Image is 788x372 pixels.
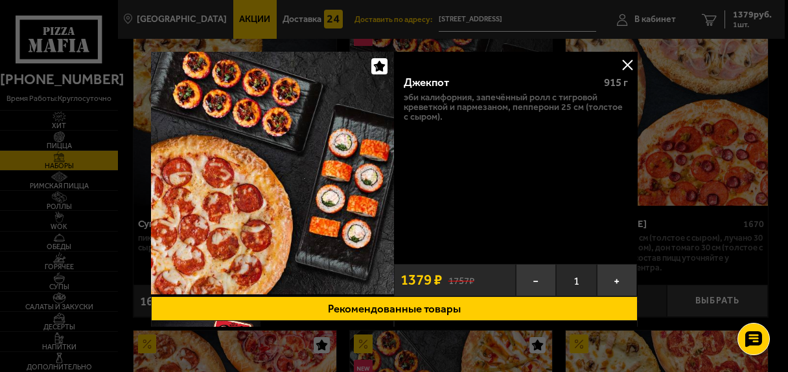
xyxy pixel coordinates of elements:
[403,76,593,89] div: Джекпот
[400,273,442,288] span: 1379 ₽
[556,264,596,296] span: 1
[151,52,394,296] a: Джекпот
[604,76,628,89] span: 915 г
[448,274,474,286] s: 1757 ₽
[151,52,394,294] img: Джекпот
[597,264,637,296] button: +
[151,296,638,321] button: Рекомендованные товары
[516,264,556,296] button: −
[403,93,628,122] p: Эби Калифорния, Запечённый ролл с тигровой креветкой и пармезаном, Пепперони 25 см (толстое с сыр...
